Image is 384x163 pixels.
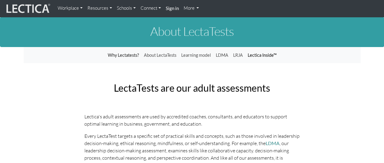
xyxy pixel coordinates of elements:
[163,2,181,15] a: Sign in
[114,2,138,14] a: Schools
[105,49,141,61] a: Why Lectatests?
[84,113,300,127] p: Lectica's adult assessments are used by accredited coaches, consultants, and educators to support...
[138,2,163,14] a: Connect
[85,2,114,14] a: Resources
[55,2,85,14] a: Workplace
[245,49,279,61] a: Lectica Inside™
[266,140,280,146] a: LDMA
[213,49,231,61] a: LDMA
[24,25,361,38] h1: About LectaTests
[179,49,213,61] a: Learning model
[166,5,179,11] strong: Sign in
[141,49,179,61] a: About LectaTests
[181,2,202,14] a: More
[5,3,50,14] img: lecticalive
[84,83,300,93] h2: LectaTests are our adult assessments
[231,49,245,61] a: LRJA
